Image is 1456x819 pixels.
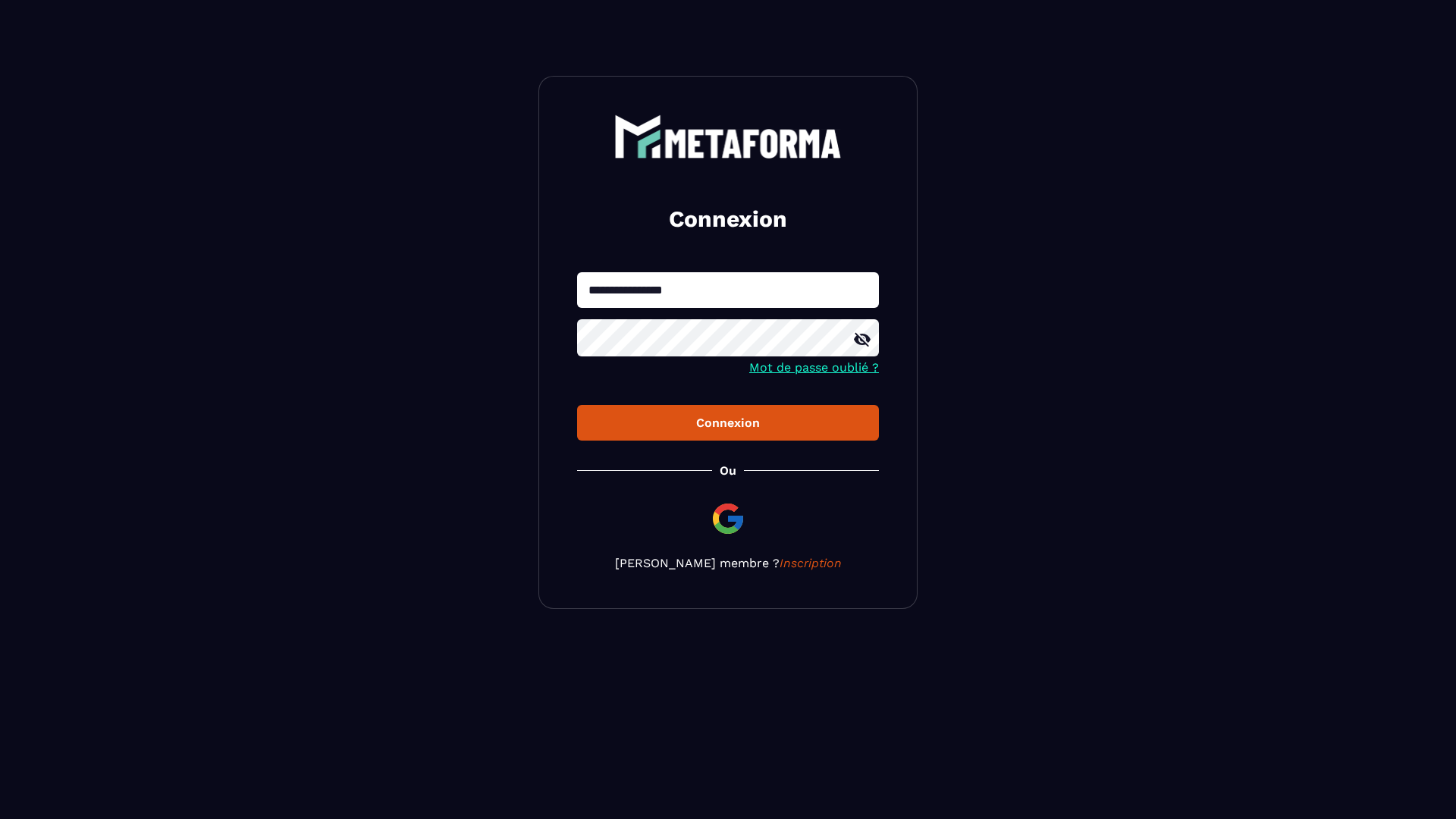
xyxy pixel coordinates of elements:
[577,405,879,441] button: Connexion
[780,556,842,570] a: Inscription
[749,360,879,375] a: Mot de passe oublié ?
[595,204,861,234] h2: Connexion
[710,500,746,537] img: google
[577,115,879,158] a: logo
[577,556,879,570] p: [PERSON_NAME] membre ?
[589,416,867,430] div: Connexion
[720,463,736,478] p: Ou
[614,115,842,158] img: logo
